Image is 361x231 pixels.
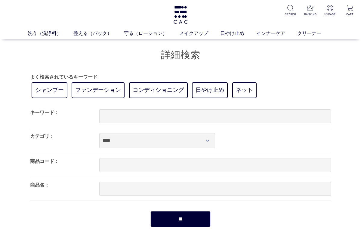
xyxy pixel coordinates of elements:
[192,82,228,98] a: 日やけ止め
[72,82,125,98] a: ファンデーション
[304,12,316,17] p: RANKING
[256,30,297,37] a: インナーケア
[30,73,331,81] p: よく検索されているキーワード
[30,159,59,164] label: 商品コード：
[304,5,316,17] a: RANKING
[324,5,336,17] a: MYPAGE
[28,30,73,37] a: 洗う（洗浄料）
[344,5,356,17] a: CART
[284,5,297,17] a: SEARCH
[129,82,188,98] a: コンディショニング
[344,12,356,17] p: CART
[179,30,220,37] a: メイクアップ
[30,134,54,139] label: カテゴリ：
[232,82,257,98] a: ネット
[73,30,124,37] a: 整える（パック）
[284,12,297,17] p: SEARCH
[220,30,256,37] a: 日やけ止め
[30,183,49,188] label: 商品名：
[324,12,336,17] p: MYPAGE
[30,48,331,61] h1: 詳細検索
[297,30,333,37] a: クリーナー
[173,6,188,24] img: logo
[30,110,59,115] label: キーワード：
[124,30,179,37] a: 守る（ローション）
[32,82,67,98] a: シャンプー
